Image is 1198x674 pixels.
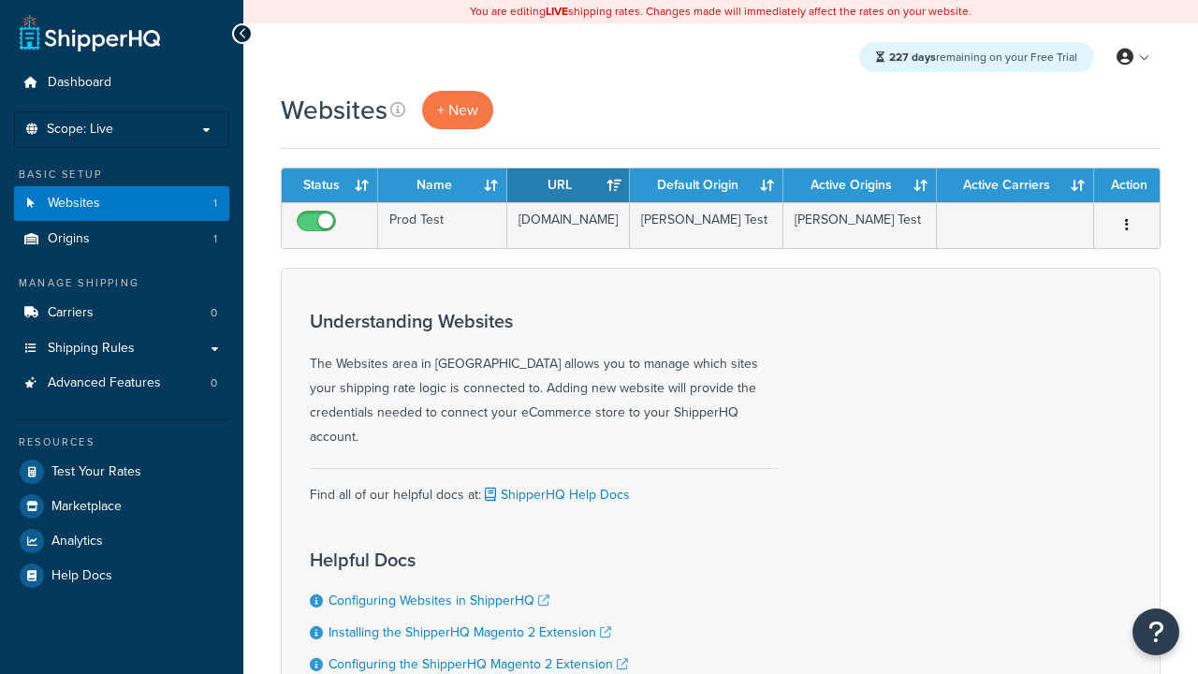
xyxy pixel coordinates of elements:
b: LIVE [546,3,568,20]
th: Active Origins: activate to sort column ascending [783,168,937,202]
td: Prod Test [378,202,507,248]
a: Help Docs [14,559,229,593]
span: Dashboard [48,75,111,91]
a: Dashboard [14,66,229,100]
a: Installing the ShipperHQ Magento 2 Extension [329,623,611,642]
a: Configuring Websites in ShipperHQ [329,591,549,610]
span: Marketplace [51,499,122,515]
h1: Websites [281,92,387,128]
a: + New [422,91,493,129]
a: Configuring the ShipperHQ Magento 2 Extension [329,654,628,674]
span: Websites [48,196,100,212]
h3: Helpful Docs [310,549,647,570]
span: + New [437,99,478,121]
span: 0 [211,375,217,391]
span: Test Your Rates [51,464,141,480]
th: Action [1094,168,1160,202]
th: Status: activate to sort column ascending [282,168,378,202]
a: Origins 1 [14,222,229,256]
a: Advanced Features 0 [14,366,229,401]
span: Origins [48,231,90,247]
span: Scope: Live [47,122,113,138]
li: Websites [14,186,229,221]
th: URL: activate to sort column ascending [507,168,630,202]
a: ShipperHQ Help Docs [481,485,630,505]
span: Shipping Rules [48,341,135,357]
th: Active Carriers: activate to sort column ascending [937,168,1094,202]
span: Advanced Features [48,375,161,391]
strong: 227 days [889,49,936,66]
div: remaining on your Free Trial [859,42,1094,72]
a: Websites 1 [14,186,229,221]
div: Basic Setup [14,167,229,183]
div: Manage Shipping [14,275,229,291]
button: Open Resource Center [1132,608,1179,655]
th: Name: activate to sort column ascending [378,168,507,202]
td: [DOMAIN_NAME] [507,202,630,248]
div: Resources [14,434,229,450]
a: Analytics [14,524,229,558]
span: 1 [213,231,217,247]
li: Origins [14,222,229,256]
td: [PERSON_NAME] Test [630,202,783,248]
span: 1 [213,196,217,212]
span: Analytics [51,534,103,549]
a: ShipperHQ Home [20,14,160,51]
span: Help Docs [51,568,112,584]
th: Default Origin: activate to sort column ascending [630,168,783,202]
span: 0 [211,305,217,321]
a: Carriers 0 [14,296,229,330]
a: Shipping Rules [14,331,229,366]
li: Advanced Features [14,366,229,401]
div: Find all of our helpful docs at: [310,468,778,507]
span: Carriers [48,305,94,321]
a: Marketplace [14,490,229,523]
a: Test Your Rates [14,455,229,489]
div: The Websites area in [GEOGRAPHIC_DATA] allows you to manage which sites your shipping rate logic ... [310,311,778,449]
li: Carriers [14,296,229,330]
h3: Understanding Websites [310,311,778,331]
td: [PERSON_NAME] Test [783,202,937,248]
